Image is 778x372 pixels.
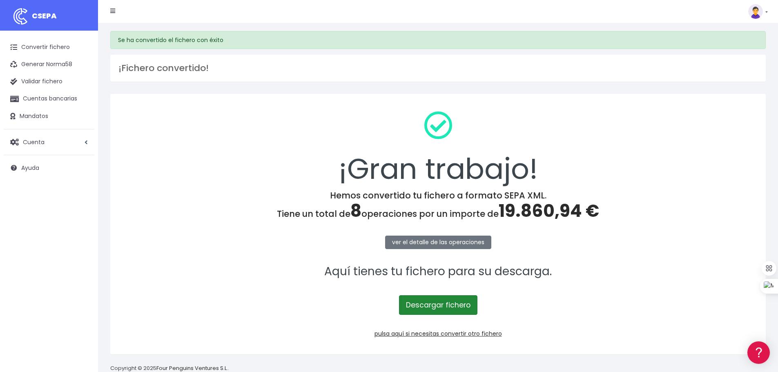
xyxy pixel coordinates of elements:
[110,31,766,49] div: Se ha convertido el fichero con éxito
[112,235,157,243] a: POWERED BY ENCHANT
[4,159,94,176] a: Ayuda
[350,199,361,223] span: 8
[499,199,599,223] span: 19.860,94 €
[8,116,155,129] a: Problemas habituales
[121,190,755,221] h4: Hemos convertido tu fichero a formato SEPA XML. Tiene un total de operaciones por un importe de
[8,162,155,170] div: Facturación
[8,141,155,154] a: Perfiles de empresas
[4,90,94,107] a: Cuentas bancarias
[8,209,155,221] a: API
[4,134,94,151] a: Cuenta
[4,39,94,56] a: Convertir fichero
[10,6,31,27] img: logo
[8,175,155,188] a: General
[156,364,228,372] a: Four Penguins Ventures S.L.
[8,129,155,141] a: Videotutoriales
[8,90,155,98] div: Convertir ficheros
[121,263,755,281] p: Aquí tienes tu fichero para su descarga.
[8,218,155,233] button: Contáctanos
[8,196,155,204] div: Programadores
[121,105,755,190] div: ¡Gran trabajo!
[385,236,491,249] a: ver el detalle de las operaciones
[748,4,763,19] img: profile
[375,330,502,338] a: pulsa aquí si necesitas convertir otro fichero
[8,57,155,65] div: Información general
[4,73,94,90] a: Validar fichero
[8,69,155,82] a: Información general
[32,11,57,21] span: CSEPA
[118,63,758,74] h3: ¡Fichero convertido!
[4,108,94,125] a: Mandatos
[399,295,477,315] a: Descargar fichero
[21,164,39,172] span: Ayuda
[4,56,94,73] a: Generar Norma58
[8,103,155,116] a: Formatos
[23,138,45,146] span: Cuenta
